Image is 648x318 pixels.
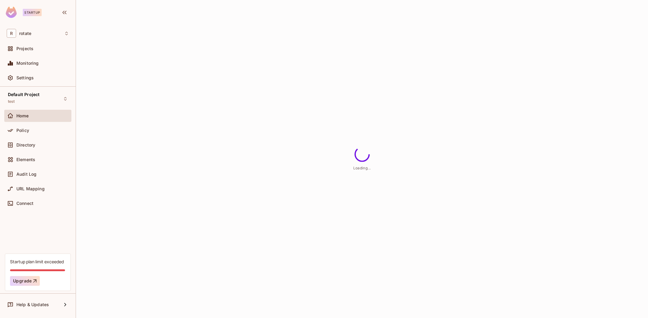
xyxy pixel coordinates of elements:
span: test [8,99,15,104]
span: URL Mapping [16,186,45,191]
span: Projects [16,46,33,51]
span: R [7,29,16,38]
span: Elements [16,157,35,162]
img: SReyMgAAAABJRU5ErkJggg== [6,7,17,18]
span: Directory [16,143,35,147]
div: Startup plan limit exceeded [10,259,64,264]
div: Startup [23,9,42,16]
button: Upgrade [10,276,40,286]
span: Help & Updates [16,302,49,307]
span: Loading... [353,166,371,170]
span: Policy [16,128,29,133]
span: Settings [16,75,34,80]
span: Connect [16,201,33,206]
span: Default Project [8,92,39,97]
span: Monitoring [16,61,39,66]
span: Workspace: rotate [19,31,31,36]
span: Home [16,113,29,118]
span: Audit Log [16,172,36,177]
